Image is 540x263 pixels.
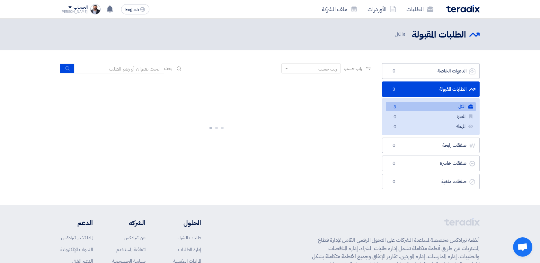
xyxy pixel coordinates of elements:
a: المهملة [386,122,476,131]
img: ___1757264372673.jpeg [90,4,101,14]
a: الندوات الإلكترونية [60,246,93,253]
input: ابحث بعنوان أو رقم الطلب [74,64,164,73]
a: صفقات ملغية0 [382,174,480,190]
li: الدعم [60,218,93,228]
span: 3 [403,31,405,38]
span: رتب حسب [344,65,362,72]
a: المميزة [386,112,476,121]
div: رتب حسب [318,66,337,72]
span: 3 [391,104,399,111]
div: الحساب [74,5,87,10]
div: [PERSON_NAME] [60,10,88,13]
span: 0 [391,114,399,121]
li: الشركة [112,218,146,228]
a: عن تيرادكس [124,234,146,241]
a: إدارة الطلبات [178,246,201,253]
span: بحث [164,65,173,72]
a: الكل [386,102,476,111]
span: English [125,7,139,12]
span: 3 [390,86,398,93]
span: 0 [390,68,398,74]
span: 0 [391,124,399,131]
span: 0 [390,179,398,185]
button: English [121,4,149,14]
h2: الطلبات المقبولة [412,29,466,41]
div: Open chat [513,237,532,257]
span: 0 [390,160,398,167]
a: صفقات خاسرة0 [382,156,480,171]
span: 0 [390,142,398,149]
a: طلبات الشراء [178,234,201,241]
a: الأوردرات [362,2,401,17]
a: لماذا تختار تيرادكس [61,234,93,241]
a: الطلبات المقبولة3 [382,81,480,97]
a: الدعوات الخاصة0 [382,63,480,79]
a: صفقات رابحة0 [382,138,480,153]
a: ملف الشركة [317,2,362,17]
li: الحلول [165,218,201,228]
span: الكل [394,31,407,38]
a: اتفاقية المستخدم [116,246,146,253]
img: Teradix logo [446,5,480,13]
a: الطلبات [401,2,438,17]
